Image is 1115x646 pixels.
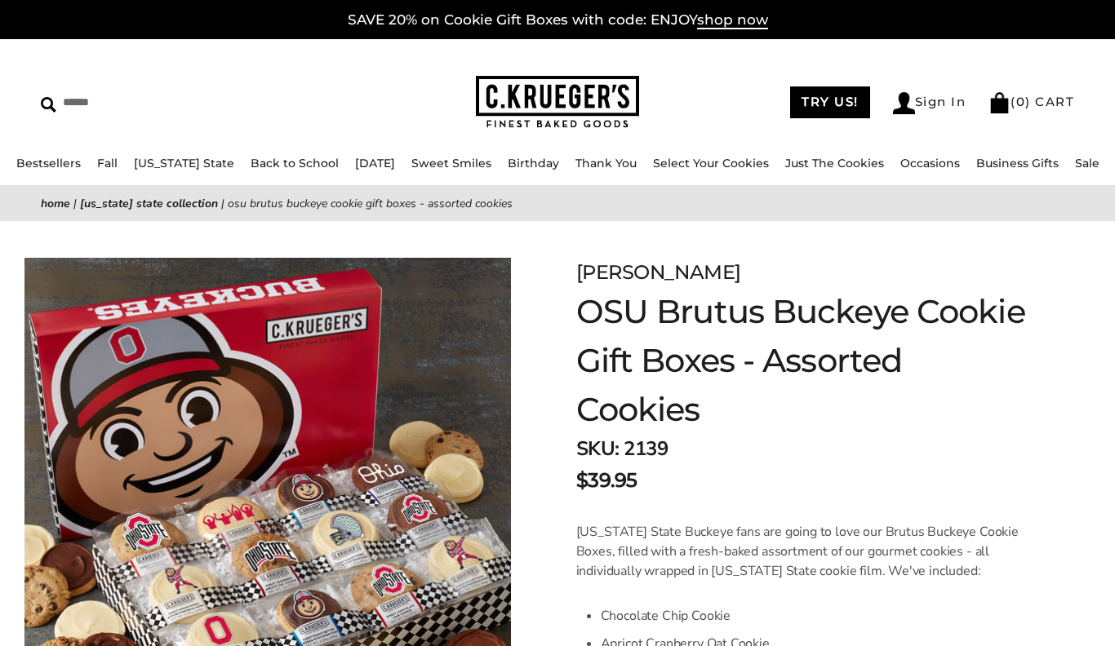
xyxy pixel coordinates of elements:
h1: OSU Brutus Buckeye Cookie Gift Boxes - Assorted Cookies [576,287,1033,434]
a: Fall [97,156,118,170]
span: | [221,196,224,211]
a: Back to School [251,156,339,170]
a: Sale [1075,156,1099,170]
nav: breadcrumbs [41,194,1074,213]
a: Thank You [575,156,637,170]
a: Sign In [893,92,966,114]
a: [US_STATE] State Collection [80,196,218,211]
span: 2139 [624,436,668,462]
p: [US_STATE] State Buckeye fans are going to love our Brutus Buckeye Cookie Boxes, filled with a fr... [576,522,1023,581]
a: Sweet Smiles [411,156,491,170]
a: Bestsellers [16,156,81,170]
span: 0 [1016,94,1026,109]
a: Just The Cookies [785,156,884,170]
span: OSU Brutus Buckeye Cookie Gift Boxes - Assorted Cookies [228,196,513,211]
a: [US_STATE] State [134,156,234,170]
span: shop now [697,11,768,29]
img: Search [41,97,56,113]
a: Occasions [900,156,960,170]
strong: SKU: [576,436,620,462]
a: Birthday [508,156,559,170]
a: (0) CART [988,94,1074,109]
a: TRY US! [790,86,870,118]
a: Select Your Cookies [653,156,769,170]
input: Search [41,90,281,115]
span: | [73,196,77,211]
a: SAVE 20% on Cookie Gift Boxes with code: ENJOYshop now [348,11,768,29]
img: C.KRUEGER'S [476,76,639,129]
a: Home [41,196,70,211]
li: Chocolate Chip Cookie [601,602,1023,630]
span: $39.95 [576,466,637,495]
a: [DATE] [355,156,395,170]
a: Business Gifts [976,156,1059,170]
div: [PERSON_NAME] [576,258,1033,287]
img: Account [893,92,915,114]
img: Bag [988,92,1011,113]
